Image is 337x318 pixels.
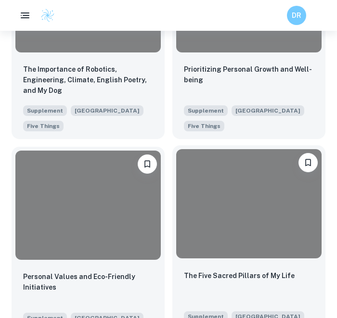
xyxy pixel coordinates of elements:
span: List five things that are important to you. [184,120,224,131]
span: Five Things [188,122,220,130]
p: The Importance of Robotics, Engineering, Climate, English Poetry, and My Dog [23,64,153,96]
button: Bookmark [138,154,157,174]
span: Five Things [27,122,60,130]
span: Supplement [184,105,228,116]
p: Personal Values and Eco-Friendly Initiatives [23,271,153,293]
p: The Five Sacred Pillars of My Life [184,270,295,281]
span: Supplement [23,105,67,116]
span: [GEOGRAPHIC_DATA] [71,105,143,116]
img: Clastify logo [40,8,55,23]
h6: DR [291,10,302,21]
button: DR [287,6,306,25]
a: Clastify logo [35,8,55,23]
button: Bookmark [298,153,318,172]
span: [GEOGRAPHIC_DATA] [232,105,304,116]
span: List five things that are important to you. [23,120,64,131]
p: Prioritizing Personal Growth and Well-being [184,64,314,85]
